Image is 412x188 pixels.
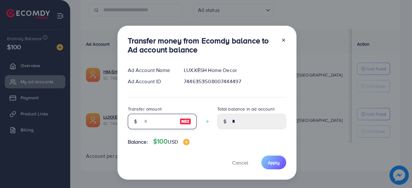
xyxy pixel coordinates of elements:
label: Transfer amount [128,106,162,112]
label: Total balance in ad account [217,106,275,112]
button: Cancel [224,156,256,169]
h3: Transfer money from Ecomdy balance to Ad account balance [128,36,276,55]
h4: $100 [153,138,190,146]
button: Apply [261,156,286,169]
span: USD [168,138,178,145]
img: image [180,118,191,125]
div: 7446353508007444497 [179,78,291,85]
div: Ad Account Name [123,67,179,74]
div: LUXXESH Home Decor [179,67,291,74]
span: Apply [268,159,280,166]
span: Balance: [128,138,148,146]
img: image [183,139,190,145]
div: Ad Account ID [123,78,179,85]
span: Cancel [232,159,248,166]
